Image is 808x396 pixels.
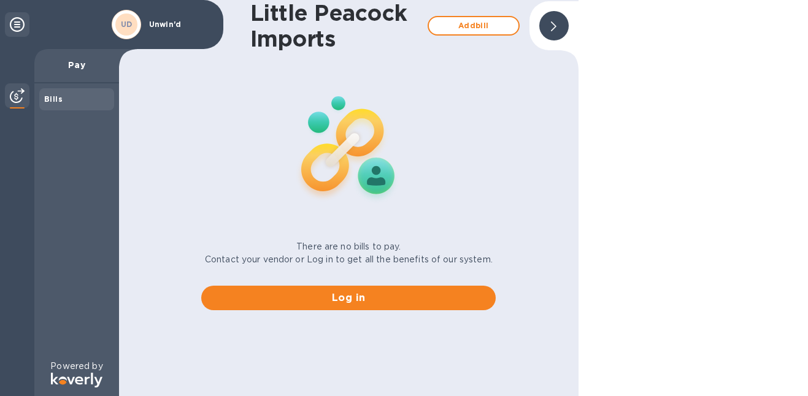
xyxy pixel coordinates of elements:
b: UD [121,20,133,29]
span: Add bill [439,18,509,33]
img: Logo [51,373,102,387]
button: Addbill [428,16,520,36]
p: There are no bills to pay. Contact your vendor or Log in to get all the benefits of our system. [205,240,493,266]
button: Log in [201,286,496,310]
p: Pay [44,59,109,71]
p: Powered by [50,360,102,373]
b: Bills [44,94,63,104]
p: Unwin'd [149,20,210,29]
span: Log in [211,291,486,305]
